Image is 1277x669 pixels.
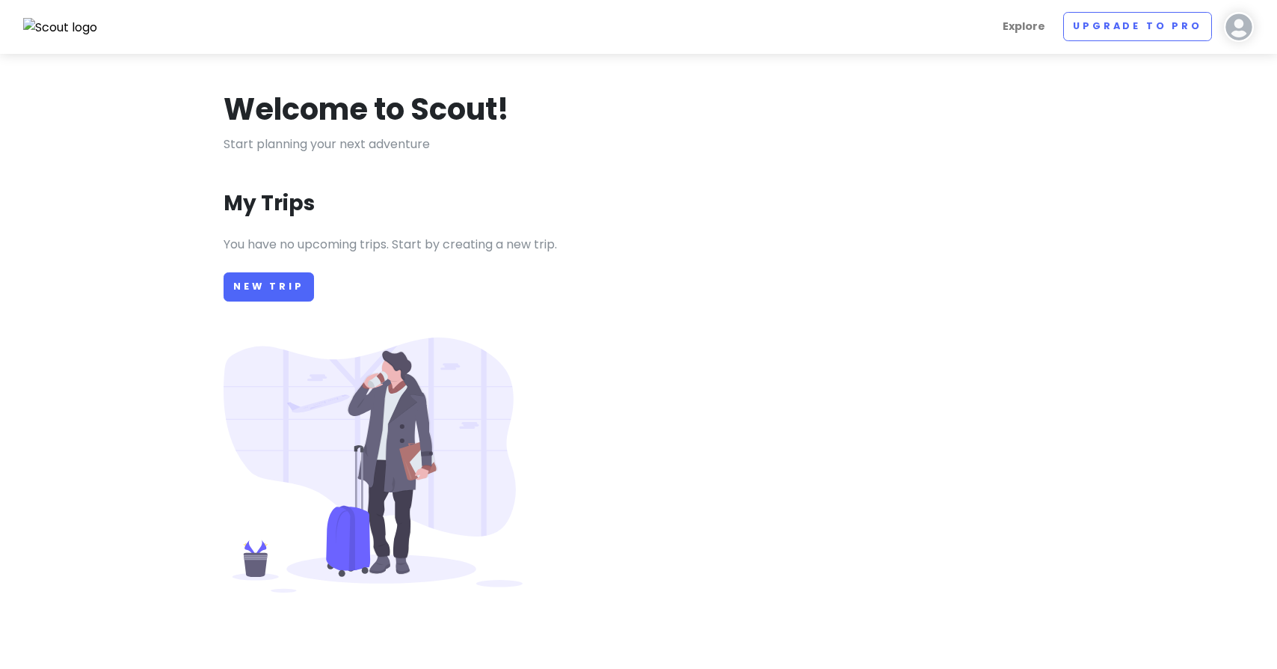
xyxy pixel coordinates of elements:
[224,190,315,217] h3: My Trips
[1224,12,1254,42] img: User profile
[224,337,523,593] img: Person with luggage at airport
[224,135,1053,154] p: Start planning your next adventure
[224,235,1053,254] p: You have no upcoming trips. Start by creating a new trip.
[224,272,314,302] a: New Trip
[224,90,509,129] h1: Welcome to Scout!
[1063,12,1212,41] a: Upgrade to Pro
[997,12,1051,41] a: Explore
[23,18,98,37] img: Scout logo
